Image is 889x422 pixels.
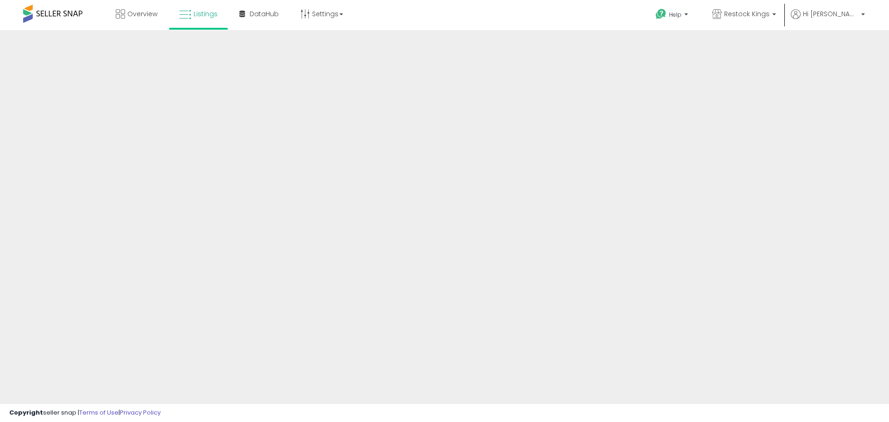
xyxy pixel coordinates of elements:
a: Help [648,1,697,30]
a: Terms of Use [79,408,119,417]
span: DataHub [250,9,279,19]
i: Get Help [655,8,667,20]
span: Restock Kings [724,9,770,19]
a: Hi [PERSON_NAME] [791,9,865,30]
a: Privacy Policy [120,408,161,417]
span: Listings [194,9,218,19]
strong: Copyright [9,408,43,417]
span: Help [669,11,682,19]
span: Hi [PERSON_NAME] [803,9,858,19]
div: seller snap | | [9,409,161,417]
span: Overview [127,9,157,19]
